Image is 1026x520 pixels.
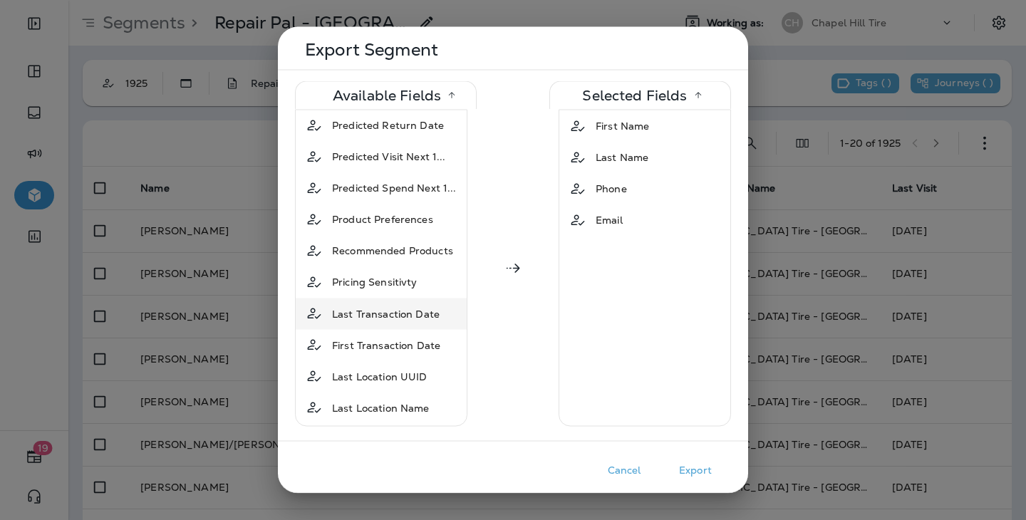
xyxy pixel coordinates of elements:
[332,338,440,352] span: First Transaction Date
[332,400,430,415] span: Last Location Name
[305,44,725,56] p: Export Segment
[332,181,457,195] span: Predicted Spend Next 1...
[332,118,444,132] span: Predicted Return Date
[441,85,462,106] button: Sort by name
[332,306,440,321] span: Last Transaction Date
[332,275,418,289] span: Pricing Sensitivty
[332,369,427,383] span: Last Location UUID
[596,119,649,133] span: First Name
[333,90,441,101] p: Available Fields
[596,182,627,196] span: Phone
[589,459,660,482] button: Cancel
[688,85,709,106] button: Sort by name
[332,244,453,258] span: Recommended Products
[660,459,731,482] button: Export
[332,150,446,164] span: Predicted Visit Next 1...
[582,90,687,101] p: Selected Fields
[332,212,433,227] span: Product Preferences
[596,213,623,227] span: Email
[596,150,648,165] span: Last Name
